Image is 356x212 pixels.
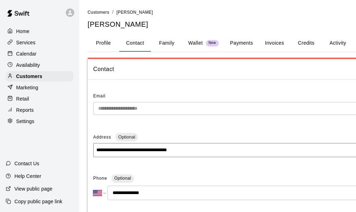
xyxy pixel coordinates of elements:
[206,41,219,45] span: New
[112,8,114,16] li: /
[93,94,106,98] span: Email
[290,35,322,52] button: Credits
[88,10,109,15] span: Customers
[88,35,119,52] button: Profile
[14,160,39,167] p: Contact Us
[14,198,62,205] p: Copy public page link
[16,95,29,102] p: Retail
[14,185,52,192] p: View public page
[16,50,37,57] p: Calendar
[116,10,153,15] span: [PERSON_NAME]
[6,49,74,59] a: Calendar
[16,28,30,35] p: Home
[188,39,203,47] p: Wallet
[6,94,74,104] a: Retail
[6,82,74,93] a: Marketing
[224,35,259,52] button: Payments
[322,35,354,52] button: Activity
[151,35,183,52] button: Family
[16,118,34,125] p: Settings
[6,26,74,37] a: Home
[115,134,138,140] span: Optional
[16,62,40,69] p: Availability
[93,173,107,184] span: Phone
[6,71,74,82] a: Customers
[14,173,41,180] p: Help Center
[119,35,151,52] button: Contact
[88,9,109,15] a: Customers
[114,176,131,181] span: Optional
[6,116,74,127] a: Settings
[93,135,111,140] span: Address
[6,105,74,115] a: Reports
[16,107,34,114] p: Reports
[6,60,74,70] a: Availability
[6,37,74,48] a: Services
[16,39,36,46] p: Services
[16,84,38,91] p: Marketing
[16,73,42,80] p: Customers
[259,35,290,52] button: Invoices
